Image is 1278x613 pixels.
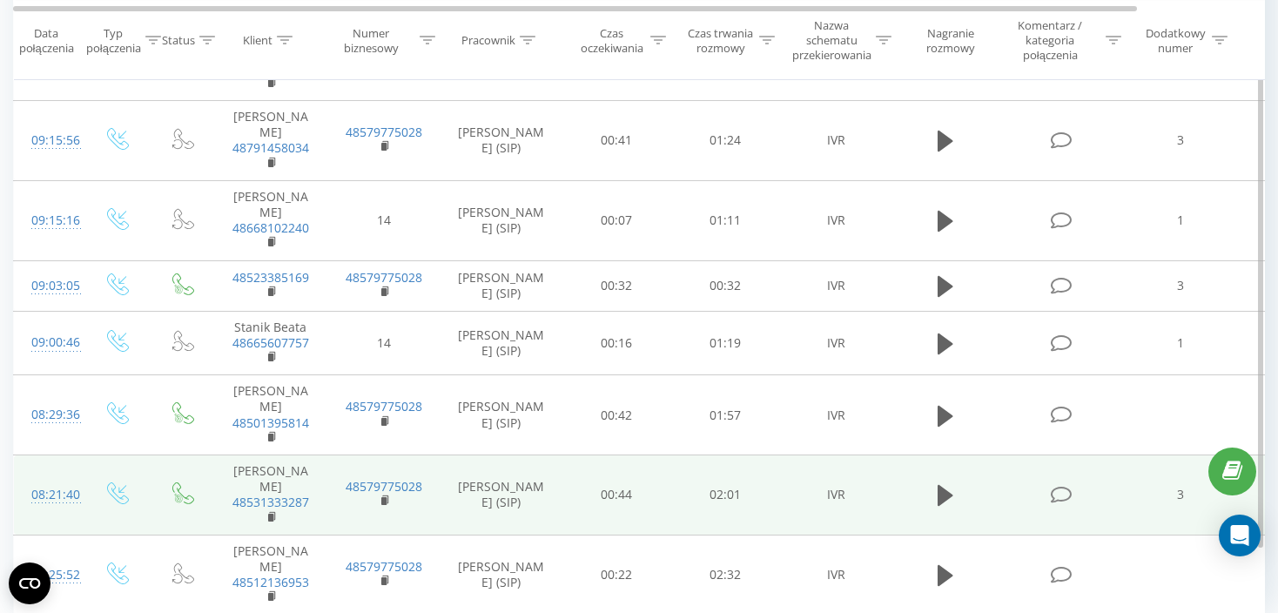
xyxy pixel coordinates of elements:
a: 48512136953 [232,574,309,590]
td: Stanik Beata [214,311,327,375]
td: 3 [1128,455,1233,536]
a: 48579775028 [346,558,422,575]
div: Komentarz / kategoria połączenia [999,18,1101,63]
td: [PERSON_NAME] [214,455,327,536]
a: 48579775028 [346,478,422,495]
td: [PERSON_NAME] (SIP) [441,260,562,311]
td: 02:01 [671,455,780,536]
td: [PERSON_NAME] (SIP) [441,375,562,455]
td: 00:44 [562,455,671,536]
div: 07:25:52 [31,558,66,592]
div: Typ połączenia [86,25,141,55]
div: 09:15:56 [31,124,66,158]
td: IVR [780,455,893,536]
td: [PERSON_NAME] [214,101,327,181]
div: Data połączenia [14,25,78,55]
td: IVR [780,101,893,181]
td: [PERSON_NAME] (SIP) [441,455,562,536]
a: 48579775028 [346,269,422,286]
td: 3 [1128,101,1233,181]
td: [PERSON_NAME] [214,375,327,455]
div: 08:21:40 [31,478,66,512]
td: IVR [780,260,893,311]
td: IVR [780,311,893,375]
a: 48523385169 [232,269,309,286]
td: 01:11 [671,180,780,260]
td: IVR [780,180,893,260]
td: [PERSON_NAME] [214,180,327,260]
td: 1 [1128,180,1233,260]
a: 48791458034 [232,139,309,156]
td: 00:41 [562,101,671,181]
div: Czas oczekiwania [577,25,646,55]
td: 01:19 [671,311,780,375]
div: 09:15:16 [31,204,66,238]
td: [PERSON_NAME] (SIP) [441,101,562,181]
div: Klient [243,33,272,48]
td: 00:32 [671,260,780,311]
td: 3 [1128,260,1233,311]
div: Czas trwania rozmowy [686,25,755,55]
a: 48531333287 [232,494,309,510]
td: [PERSON_NAME] (SIP) [441,180,562,260]
td: 14 [327,311,441,375]
div: 08:29:36 [31,398,66,432]
td: 14 [327,180,441,260]
a: 48665607757 [232,334,309,351]
div: 09:00:46 [31,326,66,360]
td: 00:42 [562,375,671,455]
td: 01:57 [671,375,780,455]
td: 00:32 [562,260,671,311]
a: 48501395814 [232,414,309,431]
div: Status [162,33,195,48]
td: 01:24 [671,101,780,181]
div: Dodatkowy numer [1143,25,1207,55]
td: 00:07 [562,180,671,260]
td: 1 [1128,311,1233,375]
td: IVR [780,375,893,455]
div: Open Intercom Messenger [1219,515,1261,556]
div: Nagranie rozmowy [908,25,992,55]
a: 48668102240 [232,219,309,236]
div: 09:03:05 [31,269,66,303]
button: Open CMP widget [9,562,50,604]
td: [PERSON_NAME] (SIP) [441,311,562,375]
td: 00:16 [562,311,671,375]
a: 48579775028 [346,398,422,414]
div: Pracownik [461,33,515,48]
div: Nazwa schematu przekierowania [792,18,871,63]
div: Numer biznesowy [327,25,416,55]
a: 48579775028 [346,124,422,140]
